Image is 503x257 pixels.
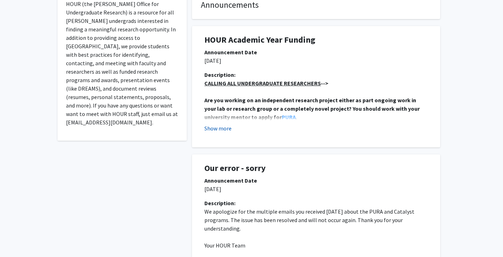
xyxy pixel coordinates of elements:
[204,48,428,56] div: Announcement Date
[204,80,321,87] u: CALLING ALL UNDERGRADUATE RESEARCHERS
[204,97,421,121] strong: Are you working on an independent research project either as part ongoing work in your lab or res...
[282,114,296,121] a: PURA
[204,241,428,250] p: Your HOUR Team
[204,199,428,207] div: Description:
[204,207,428,233] p: We apologize for the multiple emails you received [DATE] about the PURA and Catalyst programs. Th...
[204,96,428,121] p: .
[204,163,428,173] h1: Our error - sorry
[204,80,328,87] strong: -->
[204,35,428,45] h1: HOUR Academic Year Funding
[5,225,30,252] iframe: Chat
[204,124,232,133] button: Show more
[204,176,428,185] div: Announcement Date
[204,185,428,193] p: [DATE]
[204,71,428,79] div: Description:
[204,56,428,65] p: [DATE]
